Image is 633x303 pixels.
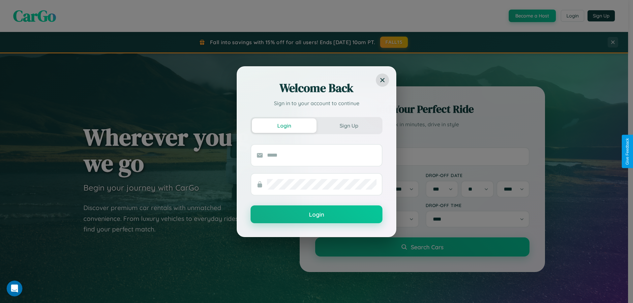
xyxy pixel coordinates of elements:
[251,205,382,223] button: Login
[625,138,630,165] div: Give Feedback
[252,118,316,133] button: Login
[251,80,382,96] h2: Welcome Back
[7,281,22,296] iframe: Intercom live chat
[251,99,382,107] p: Sign in to your account to continue
[316,118,381,133] button: Sign Up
